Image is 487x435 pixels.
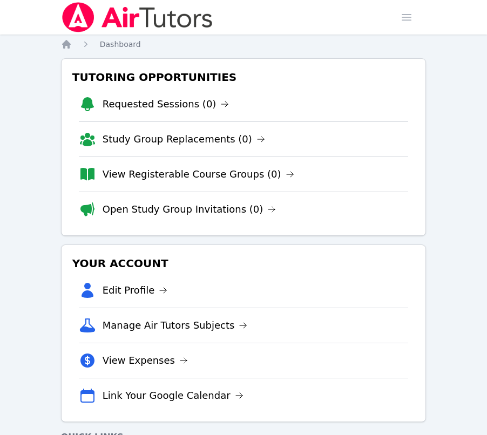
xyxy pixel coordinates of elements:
[103,167,294,182] a: View Registerable Course Groups (0)
[103,318,248,333] a: Manage Air Tutors Subjects
[70,67,417,87] h3: Tutoring Opportunities
[61,2,214,32] img: Air Tutors
[103,283,168,298] a: Edit Profile
[61,39,427,50] nav: Breadcrumb
[70,254,417,273] h3: Your Account
[103,97,229,112] a: Requested Sessions (0)
[103,353,188,368] a: View Expenses
[103,132,265,147] a: Study Group Replacements (0)
[103,388,243,403] a: Link Your Google Calendar
[100,40,141,49] span: Dashboard
[103,202,276,217] a: Open Study Group Invitations (0)
[100,39,141,50] a: Dashboard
